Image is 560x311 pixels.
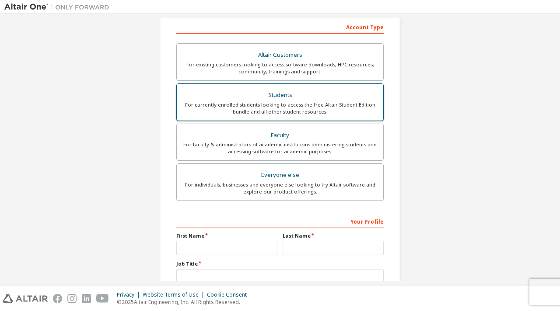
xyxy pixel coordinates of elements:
[53,294,62,303] img: facebook.svg
[96,294,109,303] img: youtube.svg
[176,20,384,34] div: Account Type
[182,89,378,101] div: Students
[182,181,378,195] div: For individuals, businesses and everyone else looking to try Altair software and explore our prod...
[82,294,91,303] img: linkedin.svg
[182,141,378,155] div: For faculty & administrators of academic institutions administering students and accessing softwa...
[182,61,378,75] div: For existing customers looking to access software downloads, HPC resources, community, trainings ...
[182,101,378,115] div: For currently enrolled students looking to access the free Altair Student Edition bundle and all ...
[4,3,114,11] img: Altair One
[182,129,378,142] div: Faculty
[176,260,384,267] label: Job Title
[176,214,384,228] div: Your Profile
[176,232,277,239] label: First Name
[283,232,384,239] label: Last Name
[182,49,378,61] div: Altair Customers
[207,291,252,298] div: Cookie Consent
[117,291,143,298] div: Privacy
[117,298,252,306] p: © 2025 Altair Engineering, Inc. All Rights Reserved.
[143,291,207,298] div: Website Terms of Use
[67,294,77,303] img: instagram.svg
[182,169,378,181] div: Everyone else
[3,294,48,303] img: altair_logo.svg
